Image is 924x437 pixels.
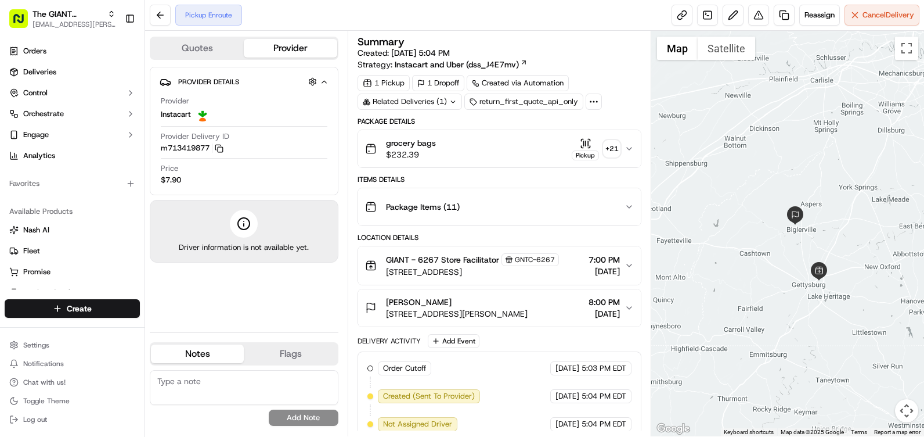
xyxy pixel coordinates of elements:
span: Orchestrate [23,109,64,119]
button: Engage [5,126,140,144]
a: Deliveries [5,63,140,81]
span: Reassign [804,10,835,20]
button: Map camera controls [895,399,918,422]
span: Provider [161,96,189,106]
a: Nash AI [9,225,135,235]
button: The GIANT Company[EMAIL_ADDRESS][PERSON_NAME][DOMAIN_NAME] [5,5,120,33]
div: Delivery Activity [358,336,421,346]
button: Fleet [5,242,140,260]
button: Package Items (11) [358,188,641,225]
span: Not Assigned Driver [383,419,452,429]
a: 💻API Documentation [93,164,191,185]
span: 8:00 PM [589,296,620,308]
img: 1736555255976-a54dd68f-1ca7-489b-9aae-adbdc363a1c4 [12,111,33,132]
button: [PERSON_NAME][STREET_ADDRESS][PERSON_NAME]8:00 PM[DATE] [358,289,641,327]
div: Available Products [5,202,140,221]
span: [DATE] [555,391,579,402]
a: Analytics [5,146,140,165]
span: grocery bags [386,137,436,149]
a: Product Catalog [9,288,135,298]
p: Welcome 👋 [12,46,211,65]
button: Control [5,84,140,102]
a: Terms (opens in new tab) [851,429,867,435]
span: Order Cutoff [383,363,426,374]
button: Toggle Theme [5,393,140,409]
button: CancelDelivery [844,5,919,26]
span: [STREET_ADDRESS][PERSON_NAME] [386,308,528,320]
span: 5:04 PM EDT [582,391,626,402]
span: Created (Sent To Provider) [383,391,475,402]
button: Provider [244,39,337,58]
span: Orders [23,46,46,56]
span: Provider Delivery ID [161,131,229,142]
div: Favorites [5,174,140,193]
button: m713419877 [161,143,223,153]
span: Control [23,88,48,98]
button: Product Catalog [5,284,140,302]
span: [EMAIL_ADDRESS][PERSON_NAME][DOMAIN_NAME] [33,20,115,29]
a: Promise [9,267,135,277]
button: Keyboard shortcuts [724,428,774,436]
a: Report a map error [874,429,921,435]
div: 💻 [98,170,107,179]
span: Fleet [23,246,40,256]
a: Created via Automation [467,75,569,91]
span: [DATE] [589,266,620,277]
div: return_first_quote_api_only [464,94,583,110]
span: Promise [23,267,50,277]
span: Driver information is not available yet. [179,242,309,253]
span: GIANT - 6267 Store Facilitator [386,254,499,266]
button: Show street map [657,37,698,60]
a: 📗Knowledge Base [7,164,93,185]
button: Notes [151,345,244,363]
button: The GIANT Company [33,8,103,20]
button: grocery bags$232.39Pickup+21 [358,130,641,167]
button: Promise [5,263,140,281]
img: Nash [12,12,35,35]
span: Pylon [115,197,140,206]
span: Cancel Delivery [862,10,914,20]
div: 1 Dropoff [412,75,464,91]
div: Start new chat [39,111,190,123]
div: Package Details [358,117,641,126]
a: Orders [5,42,140,60]
span: $232.39 [386,149,436,160]
img: profile_instacart_ahold_partner.png [196,108,210,121]
a: Open this area in Google Maps (opens a new window) [654,421,692,436]
span: 5:04 PM EDT [582,419,626,429]
span: Engage [23,130,49,140]
div: + 21 [604,141,620,157]
button: Quotes [151,39,244,58]
button: Provider Details [160,72,329,91]
div: Location Details [358,233,641,242]
span: [DATE] 5:04 PM [391,48,450,58]
span: Toggle Theme [23,396,70,406]
span: [STREET_ADDRESS] [386,266,559,278]
span: 5:03 PM EDT [582,363,626,374]
span: Instacart and Uber (dss_J4E7mv) [395,59,519,70]
span: [DATE] [589,308,620,320]
button: GIANT - 6267 Store FacilitatorGNTC-6267[STREET_ADDRESS]7:00 PM[DATE] [358,246,641,285]
div: We're available if you need us! [39,123,147,132]
div: Related Deliveries (1) [358,94,462,110]
span: GNTC-6267 [515,255,555,264]
span: Create [67,303,92,314]
span: Product Catalog [23,288,79,298]
button: Reassign [799,5,840,26]
span: Deliveries [23,67,56,77]
span: [PERSON_NAME] [386,296,452,308]
button: Flags [244,345,337,363]
button: Pickup+21 [572,138,620,160]
button: Pickup [572,138,599,160]
span: Instacart [161,109,191,120]
button: Orchestrate [5,105,140,123]
span: Nash AI [23,225,49,235]
button: Notifications [5,356,140,372]
span: Analytics [23,151,55,161]
div: Items Details [358,175,641,184]
button: Nash AI [5,221,140,239]
button: Chat with us! [5,374,140,391]
h3: Summary [358,37,405,47]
